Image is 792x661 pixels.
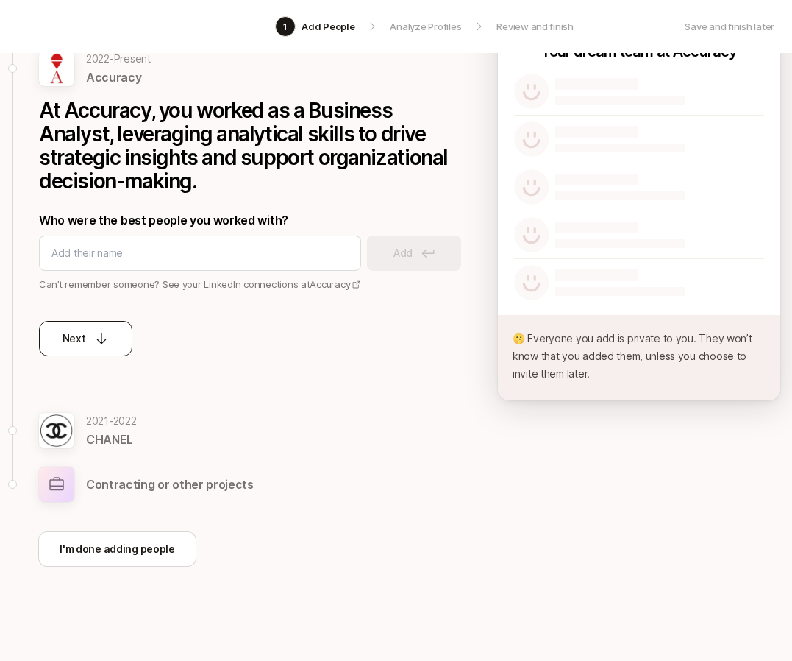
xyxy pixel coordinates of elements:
img: default-avatar.svg [514,217,549,252]
p: 2021 - 2022 [86,412,137,430]
p: Who were the best people you worked with? [39,211,463,230]
p: Next [63,330,86,347]
button: Next [39,321,132,356]
p: 🤫 Everyone you add is private to you. They won’t know that you added them, unless you choose to i... [513,330,766,383]
p: Contracting or other projects [86,475,254,494]
a: See your LinkedIn connections atAccuracy [163,278,362,290]
img: default-avatar.svg [514,265,549,300]
p: 1 [283,19,288,34]
p: Review and finish [496,19,574,34]
p: Add People [302,19,354,34]
p: At Accuracy, you worked as a Business Analyst, leveraging analytical skills to drive strategic in... [39,99,463,193]
p: I'm done adding people [60,540,175,558]
input: Add their name [51,244,349,262]
p: Can’t remember someone? [39,277,463,291]
img: 33666393_a6c2_46cb_bae3_520540dfbc71.jpg [39,413,74,448]
img: default-avatar.svg [514,169,549,205]
p: Analyze Profiles [390,19,461,34]
button: I'm done adding people [38,531,196,567]
img: 4c2125bf_4060_4fca_a97e_71c6ca26b188.jpg [39,51,74,86]
p: CHANEL [86,430,137,449]
img: default-avatar.svg [514,121,549,157]
p: Accuracy [86,68,151,87]
img: other-company-logo.svg [39,467,74,502]
img: default-avatar.svg [514,74,549,109]
a: Save and finish later [685,19,774,34]
p: 2022 - Present [86,50,151,68]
